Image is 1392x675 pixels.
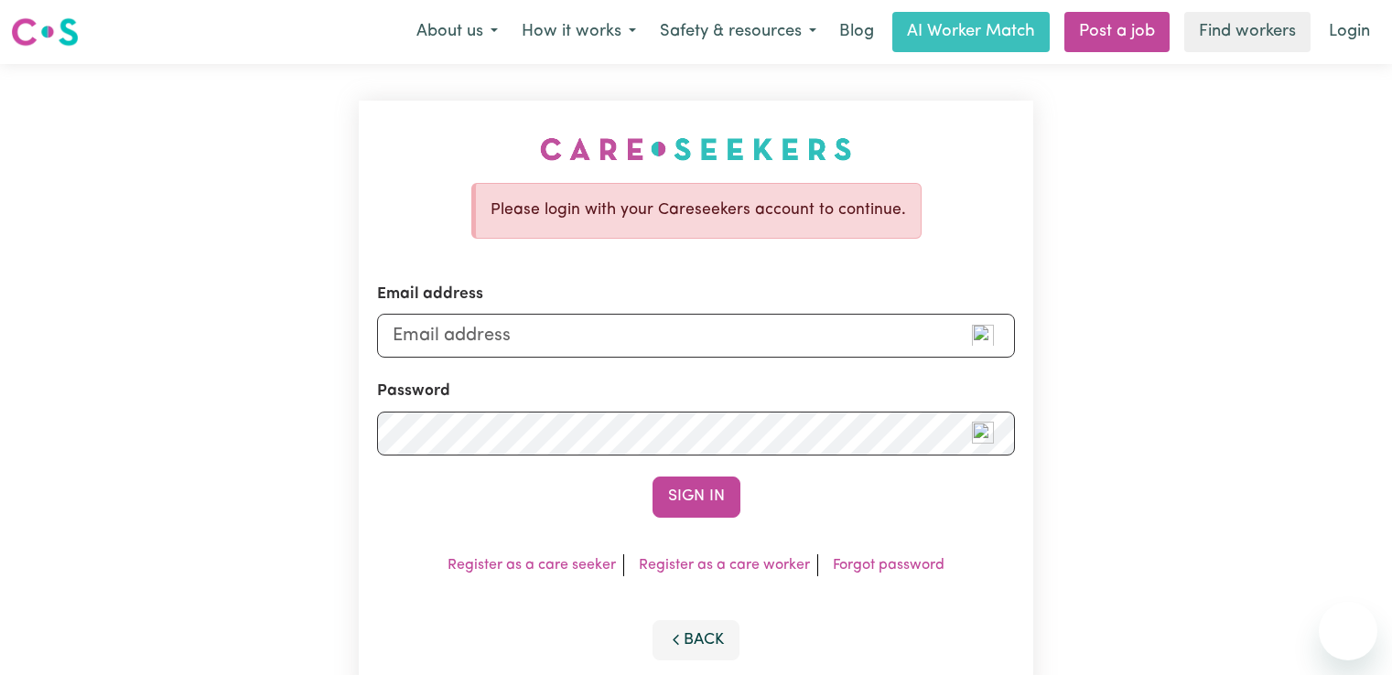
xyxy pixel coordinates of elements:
[491,198,906,222] p: Please login with your Careseekers account to continue.
[1064,12,1170,52] a: Post a job
[828,12,885,52] a: Blog
[11,16,79,48] img: Careseekers logo
[405,13,510,51] button: About us
[1318,12,1381,52] a: Login
[448,558,616,573] a: Register as a care seeker
[377,282,483,305] label: Email address
[972,324,994,346] img: npw-badge-icon-locked.svg
[639,558,810,573] a: Register as a care worker
[510,13,648,51] button: How it works
[377,314,1015,358] input: Email address
[648,13,828,51] button: Safety & resources
[653,620,740,660] button: Back
[377,380,450,403] label: Password
[11,11,79,53] a: Careseekers logo
[1184,12,1311,52] a: Find workers
[892,12,1050,52] a: AI Worker Match
[1319,602,1377,660] iframe: Button to launch messaging window
[653,477,740,517] button: Sign In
